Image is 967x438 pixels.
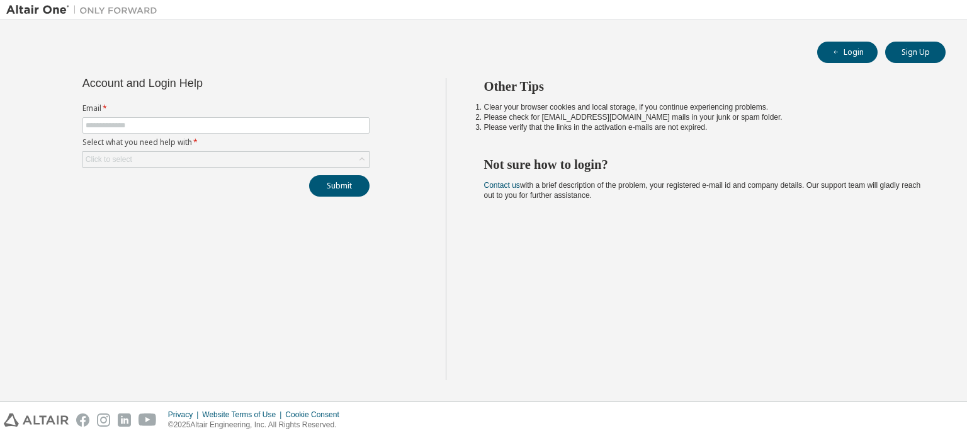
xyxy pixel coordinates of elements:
a: Contact us [484,181,520,190]
img: youtube.svg [139,413,157,427]
li: Please verify that the links in the activation e-mails are not expired. [484,122,924,132]
div: Privacy [168,410,202,420]
div: Click to select [86,154,132,164]
div: Website Terms of Use [202,410,285,420]
p: © 2025 Altair Engineering, Inc. All Rights Reserved. [168,420,347,430]
img: linkedin.svg [118,413,131,427]
div: Cookie Consent [285,410,346,420]
button: Submit [309,175,370,197]
h2: Other Tips [484,78,924,95]
img: facebook.svg [76,413,89,427]
img: altair_logo.svg [4,413,69,427]
button: Sign Up [885,42,946,63]
img: instagram.svg [97,413,110,427]
span: with a brief description of the problem, your registered e-mail id and company details. Our suppo... [484,181,921,200]
div: Click to select [83,152,369,167]
label: Select what you need help with [82,137,370,147]
li: Please check for [EMAIL_ADDRESS][DOMAIN_NAME] mails in your junk or spam folder. [484,112,924,122]
h2: Not sure how to login? [484,156,924,173]
button: Login [817,42,878,63]
li: Clear your browser cookies and local storage, if you continue experiencing problems. [484,102,924,112]
img: Altair One [6,4,164,16]
label: Email [82,103,370,113]
div: Account and Login Help [82,78,312,88]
